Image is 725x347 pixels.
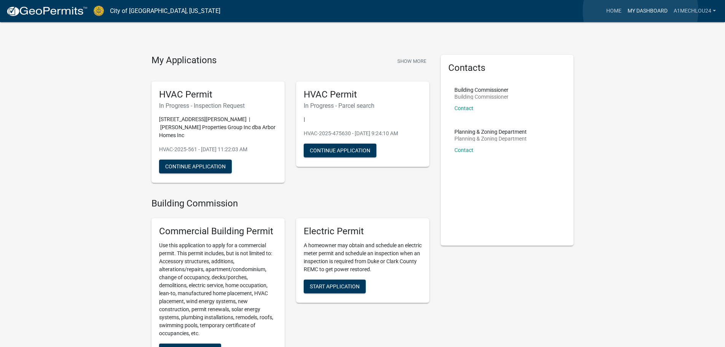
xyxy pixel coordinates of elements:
p: [STREET_ADDRESS][PERSON_NAME] | [PERSON_NAME] Properties Group Inc dba Arbor Homes Inc [159,115,277,139]
a: Home [603,4,625,18]
p: HVAC-2025-561 - [DATE] 11:22:03 AM [159,146,277,154]
a: My Dashboard [625,4,671,18]
button: Continue Application [304,144,376,157]
p: Planning & Zoning Department [454,129,527,134]
h5: HVAC Permit [304,89,422,100]
h4: My Applications [151,55,217,66]
h5: Contacts [448,62,566,74]
h6: In Progress - Inspection Request [159,102,277,109]
h5: Commercial Building Permit [159,226,277,237]
p: Building Commissioner [454,94,508,99]
p: Planning & Zoning Department [454,136,527,141]
button: Show More [394,55,429,67]
a: Contact [454,105,473,111]
span: Start Application [310,283,360,289]
h5: Electric Permit [304,226,422,237]
h5: HVAC Permit [159,89,277,100]
button: Continue Application [159,160,232,173]
p: | [304,115,422,123]
a: Contact [454,147,473,153]
button: Start Application [304,280,366,293]
p: A homeowner may obtain and schedule an electric meter permit and schedule an inspection when an i... [304,241,422,273]
p: Building Commissioner [454,87,508,93]
h6: In Progress - Parcel search [304,102,422,109]
a: A1MechLou24 [671,4,719,18]
h4: Building Commission [151,198,429,209]
img: City of Jeffersonville, Indiana [94,6,104,16]
p: Use this application to apply for a commercial permit. This permit includes, but is not limited t... [159,241,277,337]
p: HVAC-2025-475630 - [DATE] 9:24:10 AM [304,130,422,138]
a: City of [GEOGRAPHIC_DATA], [US_STATE] [110,5,220,18]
